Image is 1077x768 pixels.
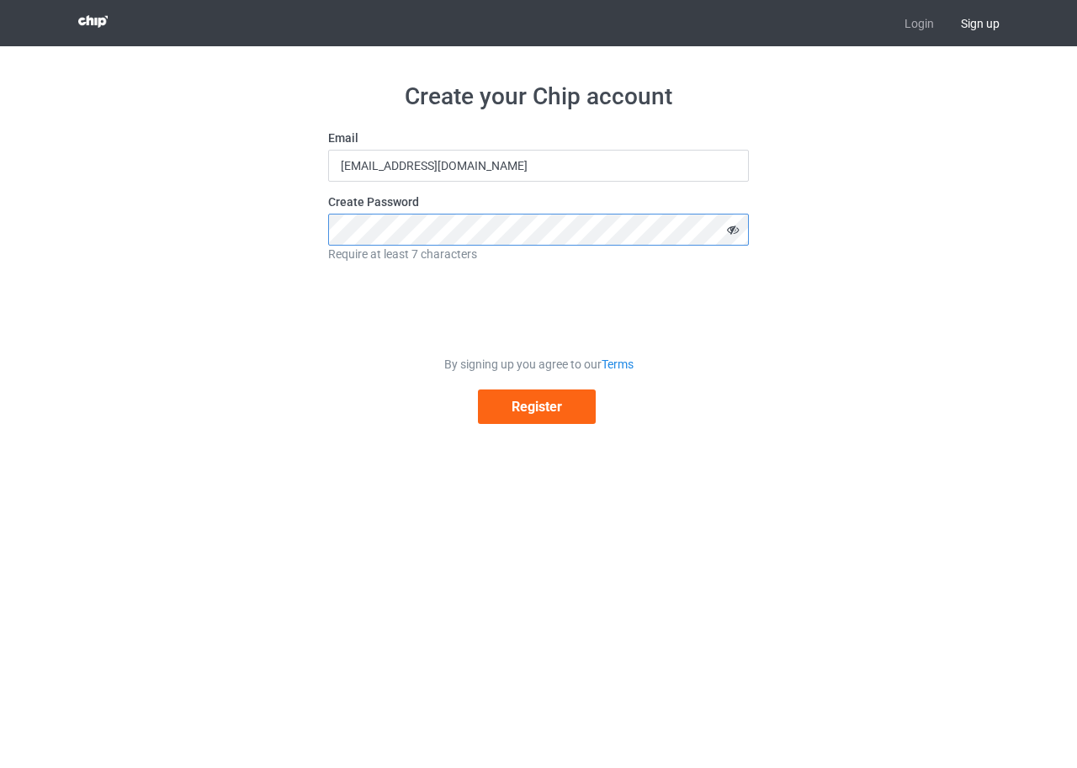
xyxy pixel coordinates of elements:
iframe: reCAPTCHA [411,274,666,340]
label: Create Password [328,193,749,210]
h1: Create your Chip account [328,82,749,112]
label: Email [328,130,749,146]
a: Terms [602,358,634,371]
div: Require at least 7 characters [328,246,749,262]
div: By signing up you agree to our [328,356,749,373]
img: 3d383065fc803cdd16c62507c020ddf8.png [78,15,108,28]
button: Register [478,389,596,424]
